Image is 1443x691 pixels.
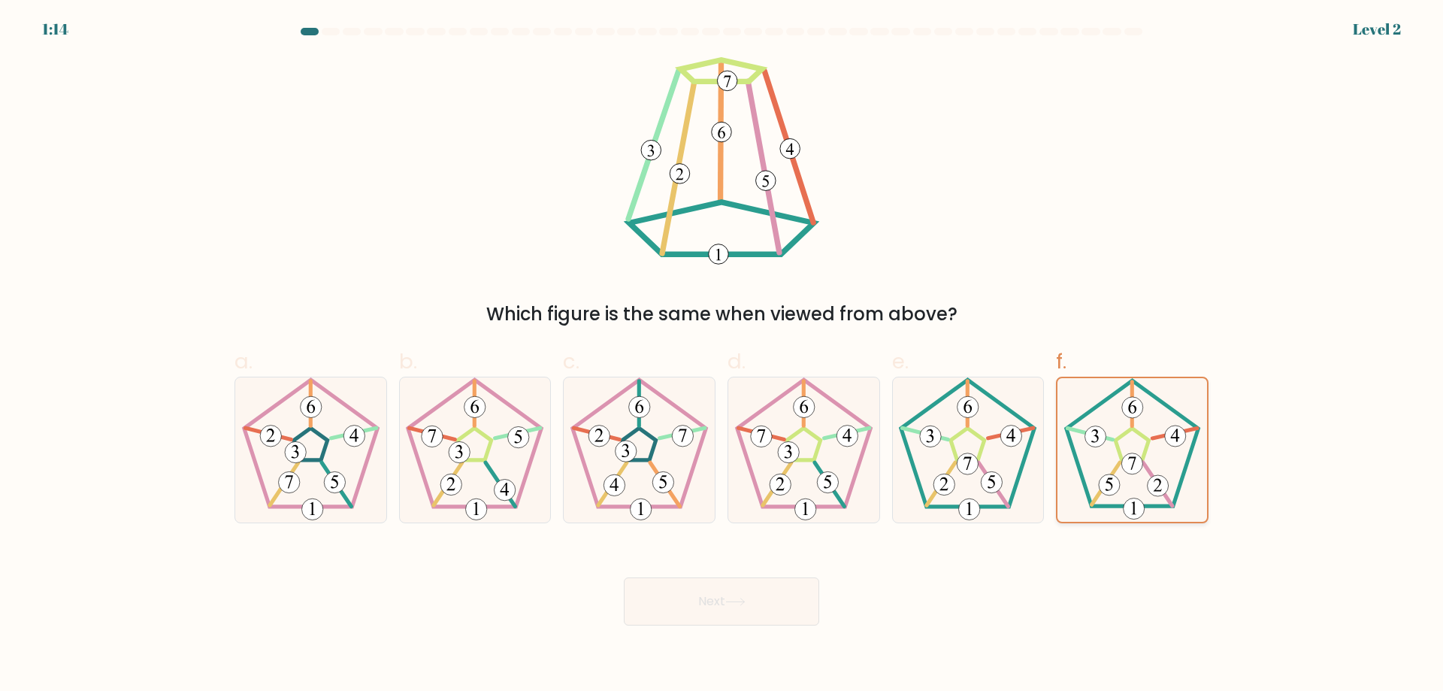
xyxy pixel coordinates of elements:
[1056,347,1066,376] span: f.
[42,18,68,41] div: 1:14
[1353,18,1401,41] div: Level 2
[624,577,819,626] button: Next
[728,347,746,376] span: d.
[244,301,1199,328] div: Which figure is the same when viewed from above?
[399,347,417,376] span: b.
[892,347,909,376] span: e.
[234,347,253,376] span: a.
[563,347,579,376] span: c.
